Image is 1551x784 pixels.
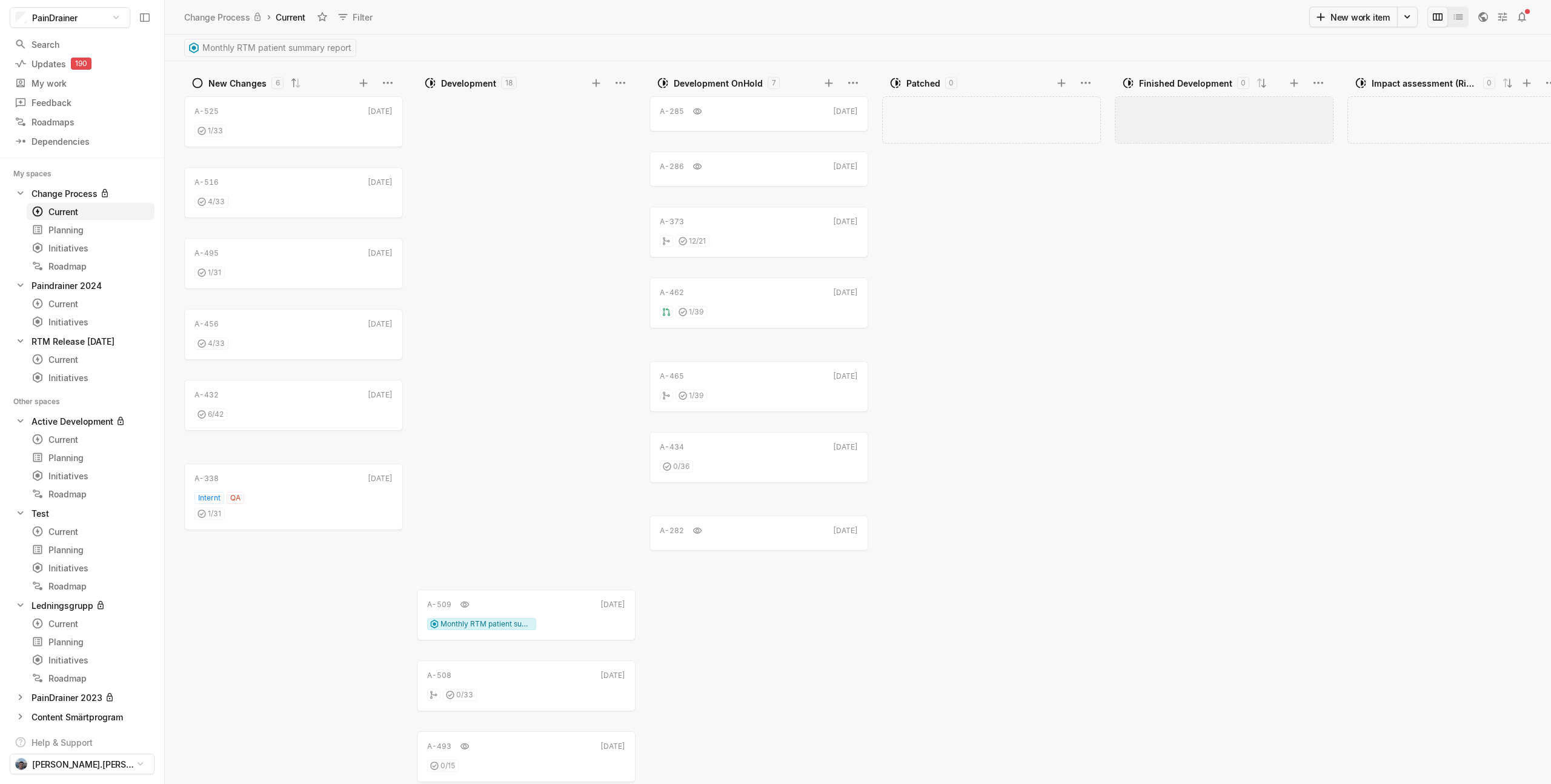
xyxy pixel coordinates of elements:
[10,689,154,706] div: PainDrainer 2023
[649,93,874,784] div: grid
[15,116,150,128] div: Roadmaps
[10,277,154,294] a: Paindrainer 2024
[208,125,223,136] span: 1 / 33
[27,239,154,256] a: Initiatives
[689,307,703,317] span: 1 / 39
[660,106,684,117] div: A-285
[427,741,451,752] div: A-493
[27,257,154,274] a: Roadmap
[649,277,868,328] a: A-462[DATE]1/39
[32,316,150,328] div: Initiatives
[368,106,393,117] div: [DATE]
[1237,77,1249,89] div: 0
[32,371,150,384] div: Initiatives
[32,488,150,500] div: Roadmap
[1139,77,1232,90] div: Finished Development
[833,106,858,117] div: [DATE]
[660,525,684,536] div: A-282
[649,207,868,257] a: A-373[DATE]12/21
[10,413,154,430] div: Active Development
[10,132,154,150] a: Dependencies
[32,636,150,648] div: Planning
[10,7,130,28] button: PainDrainer
[427,670,451,681] div: A-508
[10,708,154,725] a: Content Smärtprogram
[1448,7,1469,27] button: Change to mode list_view
[1372,77,1478,90] div: Impact assessment (Risk/RA/QA)
[649,432,868,483] a: A-434[DATE]0/36
[208,409,224,420] span: 6 / 42
[689,390,703,401] span: 1 / 39
[32,470,150,482] div: Initiatives
[184,93,408,784] div: grid
[194,248,219,259] div: A-495
[882,93,1106,784] div: grid
[32,242,150,254] div: Initiatives
[182,9,265,25] a: Change Process
[32,543,150,556] div: Planning
[1427,7,1469,27] div: board and list toggle
[32,691,102,704] div: PainDrainer 2023
[32,224,150,236] div: Planning
[15,96,150,109] div: Feedback
[32,654,150,666] div: Initiatives
[32,353,150,366] div: Current
[660,371,684,382] div: A-465
[13,396,75,408] div: Other spaces
[32,580,150,593] div: Roadmap
[32,711,123,723] div: Content Smärtprogram
[440,760,455,771] span: 0 / 15
[10,505,154,522] div: Test
[27,559,154,576] a: Initiatives
[27,449,154,466] a: Planning
[417,586,636,644] div: A-509[DATE]Monthly RTM patient summary report
[27,485,154,502] a: Roadmap
[649,274,868,332] div: A-462[DATE]1/39
[32,415,113,428] div: Active Development
[27,577,154,594] a: Roadmap
[184,93,403,151] div: A-525[DATE]1/33
[27,467,154,484] a: Initiatives
[15,77,150,90] div: My work
[833,442,858,453] div: [DATE]
[27,203,154,220] a: Current
[32,433,150,446] div: Current
[833,161,858,172] div: [DATE]
[184,460,403,534] div: A-338[DATE]InterntQA1/31
[673,461,689,472] span: 0 / 36
[600,670,625,681] div: [DATE]
[417,660,636,711] a: A-508[DATE]0/33
[768,77,780,89] div: 7
[27,669,154,686] a: Roadmap
[368,177,393,188] div: [DATE]
[184,305,403,364] div: A-456[DATE]4/33
[194,177,219,188] div: A-516
[267,11,271,23] div: ›
[10,185,154,202] div: Change Process
[833,216,858,227] div: [DATE]
[27,633,154,650] a: Planning
[32,260,150,273] div: Roadmap
[32,279,102,292] div: Paindrainer 2024
[660,442,684,453] div: A-434
[417,590,636,640] a: A-509[DATE]Monthly RTM patient summary report
[194,319,219,330] div: A-456
[27,651,154,668] a: Initiatives
[194,473,219,484] div: A-338
[32,335,115,348] div: RTM Release [DATE]
[440,619,533,630] span: Monthly RTM patient summary report
[27,431,154,448] a: Current
[649,93,868,135] div: A-285[DATE]
[15,135,150,148] div: Dependencies
[184,309,403,360] a: A-456[DATE]4/33
[184,376,403,434] div: A-432[DATE]6/42
[32,451,150,464] div: Planning
[1115,93,1339,784] div: grid
[32,12,78,24] span: PainDrainer
[10,113,154,131] a: Roadmaps
[184,96,403,147] a: A-525[DATE]1/33
[184,11,250,24] div: Change Process
[600,599,625,610] div: [DATE]
[27,615,154,632] a: Current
